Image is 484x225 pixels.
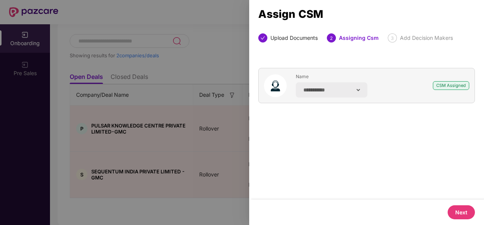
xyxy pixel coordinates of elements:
div: Add Decision Makers [400,33,453,42]
div: Assign CSM [258,10,475,18]
img: svg+xml;base64,PHN2ZyB4bWxucz0iaHR0cDovL3d3dy53My5vcmcvMjAwMC9zdmciIHhtbG5zOnhsaW5rPSJodHRwOi8vd3... [264,74,287,97]
span: 3 [391,35,394,41]
div: Assigning Csm [339,33,379,42]
div: CSM Assigned [433,81,469,90]
span: Name [296,74,367,79]
div: Upload Documents [270,33,318,42]
span: 2 [330,35,333,41]
button: Next [448,205,475,219]
span: check [261,36,265,40]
